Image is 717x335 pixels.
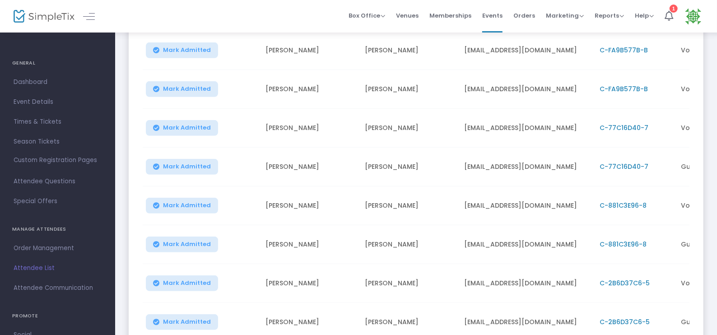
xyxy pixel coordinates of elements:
span: C-77C16D40-7 [600,162,648,171]
td: [PERSON_NAME] [260,186,359,225]
span: Mark Admitted [163,202,211,209]
span: Box Office [349,11,385,20]
span: C-77C16D40-7 [600,123,648,132]
span: Attendee Questions [14,176,102,187]
button: Mark Admitted [146,198,218,214]
h4: MANAGE ATTENDEES [12,220,103,238]
span: Times & Tickets [14,116,102,128]
span: Custom Registration Pages [14,156,97,165]
td: [PERSON_NAME] [260,70,359,109]
span: Mark Admitted [163,85,211,93]
td: [EMAIL_ADDRESS][DOMAIN_NAME] [459,70,594,109]
div: 1 [670,5,678,13]
span: Orders [513,4,535,27]
span: Mark Admitted [163,163,211,170]
span: Mark Admitted [163,124,211,131]
td: [PERSON_NAME] [359,225,459,264]
span: Mark Admitted [163,47,211,54]
span: C-2B6D37C6-5 [600,279,650,288]
td: [PERSON_NAME] [260,148,359,186]
td: [PERSON_NAME] [359,70,459,109]
span: Dashboard [14,76,102,88]
span: Attendee List [14,262,102,274]
button: Mark Admitted [146,314,218,330]
td: [EMAIL_ADDRESS][DOMAIN_NAME] [459,264,594,303]
td: [EMAIL_ADDRESS][DOMAIN_NAME] [459,225,594,264]
span: Event Details [14,96,102,108]
td: [PERSON_NAME] [359,264,459,303]
h4: GENERAL [12,54,103,72]
button: Mark Admitted [146,159,218,175]
button: Mark Admitted [146,275,218,291]
span: Order Management [14,242,102,254]
td: [EMAIL_ADDRESS][DOMAIN_NAME] [459,31,594,70]
span: C-FA9B577B-B [600,46,648,55]
span: Memberships [429,4,471,27]
td: [PERSON_NAME] [359,109,459,148]
span: Attendee Communication [14,282,102,294]
td: [PERSON_NAME] [359,31,459,70]
span: Season Tickets [14,136,102,148]
span: C-881C3E96-8 [600,201,647,210]
span: Mark Admitted [163,241,211,248]
h4: PROMOTE [12,307,103,325]
button: Mark Admitted [146,237,218,252]
span: Reports [595,11,624,20]
td: [PERSON_NAME] [260,109,359,148]
button: Mark Admitted [146,120,218,136]
td: [EMAIL_ADDRESS][DOMAIN_NAME] [459,148,594,186]
span: Events [482,4,503,27]
span: C-FA9B577B-B [600,84,648,93]
span: Venues [396,4,419,27]
span: C-2B6D37C6-5 [600,317,650,326]
span: C-881C3E96-8 [600,240,647,249]
td: [PERSON_NAME] [260,264,359,303]
span: Mark Admitted [163,318,211,326]
td: [EMAIL_ADDRESS][DOMAIN_NAME] [459,186,594,225]
span: Help [635,11,654,20]
button: Mark Admitted [146,42,218,58]
td: [EMAIL_ADDRESS][DOMAIN_NAME] [459,109,594,148]
button: Mark Admitted [146,81,218,97]
span: Mark Admitted [163,279,211,287]
span: Marketing [546,11,584,20]
td: [PERSON_NAME] [260,225,359,264]
td: [PERSON_NAME] [359,186,459,225]
span: Special Offers [14,195,102,207]
td: [PERSON_NAME] [359,148,459,186]
td: [PERSON_NAME] [260,31,359,70]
